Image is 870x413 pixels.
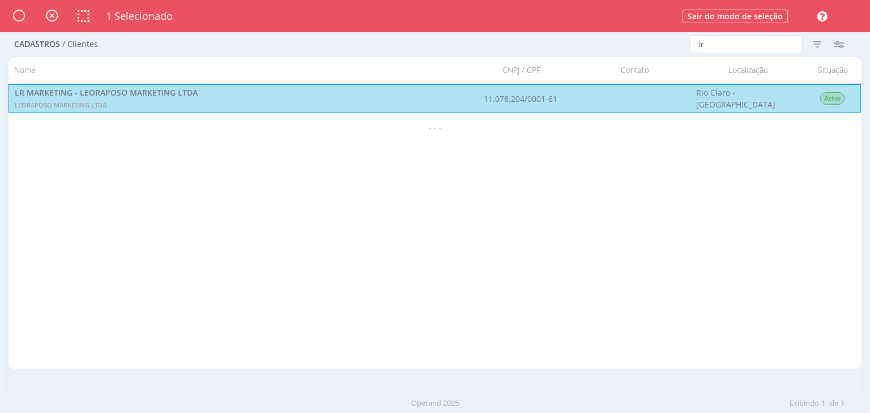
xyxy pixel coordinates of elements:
[8,113,861,141] div: - - -
[821,398,825,409] span: 1
[683,10,788,23] button: Sair do modo de seleção
[805,61,862,80] div: Situação
[465,61,578,80] div: CNPJ / CPF
[14,40,60,49] span: Cadastros
[790,398,819,409] span: Exibindo
[106,8,173,24] span: 1 Selecionado
[692,61,805,80] div: Localização
[62,40,98,49] span: / Clientes
[578,61,692,80] div: Contato
[8,61,464,80] div: Nome
[830,398,838,409] span: de
[690,35,803,53] input: Busca
[841,398,845,409] span: 1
